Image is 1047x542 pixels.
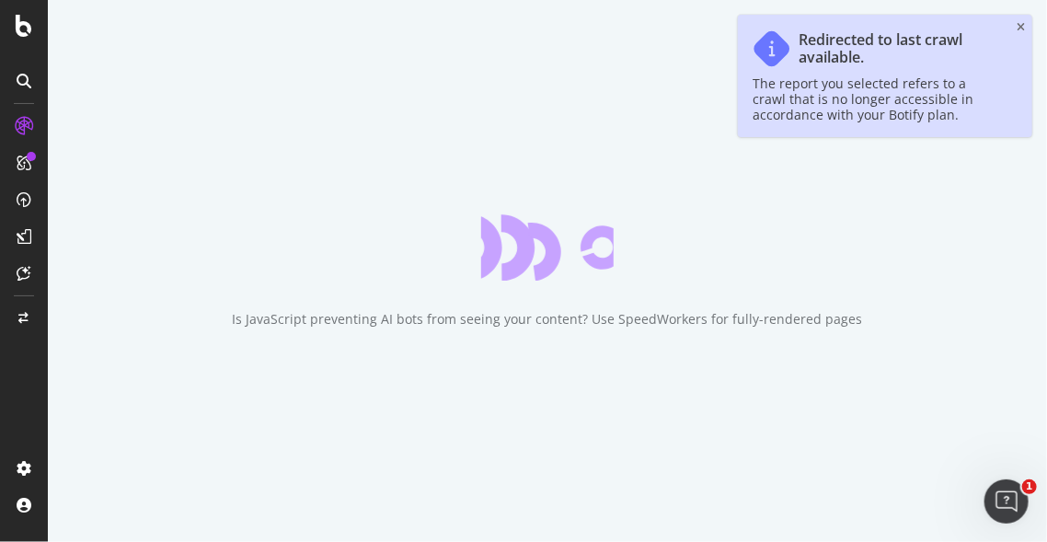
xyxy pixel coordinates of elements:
[753,75,999,122] div: The report you selected refers to a crawl that is no longer accessible in accordance with your Bo...
[799,31,999,66] div: Redirected to last crawl available.
[481,214,614,281] div: animation
[1017,22,1025,33] div: close toast
[233,310,863,329] div: Is JavaScript preventing AI bots from seeing your content? Use SpeedWorkers for fully-rendered pages
[984,479,1029,524] iframe: Intercom live chat
[1022,479,1037,494] span: 1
